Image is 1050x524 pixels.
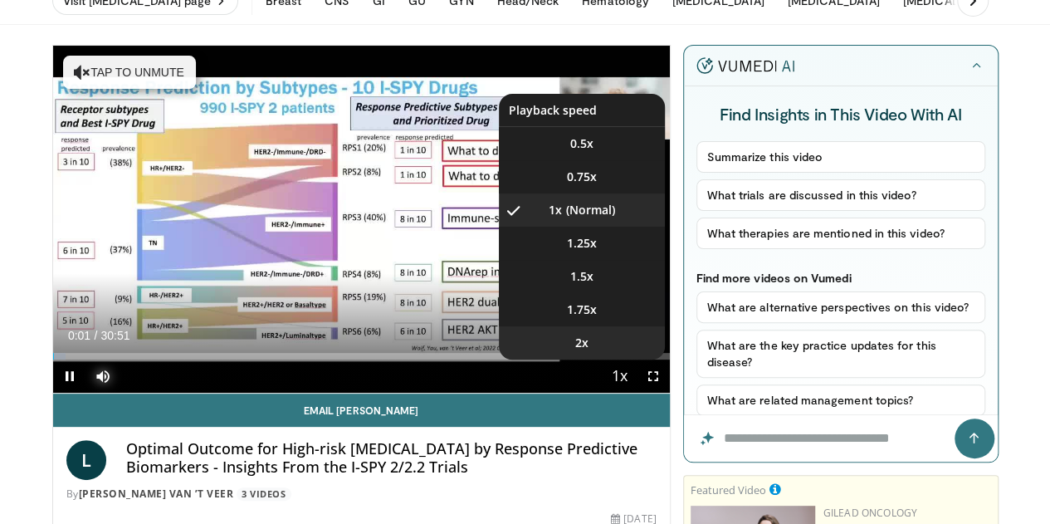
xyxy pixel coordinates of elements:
[237,487,291,502] a: 3 Videos
[567,235,597,252] span: 1.25x
[100,329,129,342] span: 30:51
[603,360,637,393] button: Playback Rate
[126,440,657,476] h4: Optimal Outcome for High-risk [MEDICAL_DATA] by Response Predictive Biomarkers - Insights From th...
[696,271,985,285] p: Find more videos on Vumedi
[570,135,593,152] span: 0.5x
[567,169,597,185] span: 0.75x
[575,335,588,351] span: 2x
[696,330,985,378] button: What are the key practice updates for this disease?
[696,384,985,416] button: What are related management topics?
[691,482,766,497] small: Featured Video
[549,202,562,218] span: 1x
[696,218,985,249] button: What therapies are mentioned in this video?
[637,360,670,393] button: Fullscreen
[567,301,597,318] span: 1.75x
[696,57,794,74] img: vumedi-ai-logo.v2.svg
[53,353,670,360] div: Progress Bar
[66,487,657,502] div: By
[823,506,918,520] a: Gilead Oncology
[95,329,98,342] span: /
[696,103,985,125] h4: Find Insights in This Video With AI
[66,440,106,480] a: L
[696,291,985,323] button: What are alternative perspectives on this video?
[53,46,670,394] video-js: Video Player
[86,360,120,393] button: Mute
[570,268,593,285] span: 1.5x
[696,141,985,173] button: Summarize this video
[63,56,196,89] button: Tap to unmute
[53,394,670,427] a: Email [PERSON_NAME]
[68,329,90,342] span: 0:01
[53,360,86,393] button: Pause
[79,487,234,501] a: [PERSON_NAME] van ’t Veer
[684,415,998,462] input: Question for the AI
[696,179,985,211] button: What trials are discussed in this video?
